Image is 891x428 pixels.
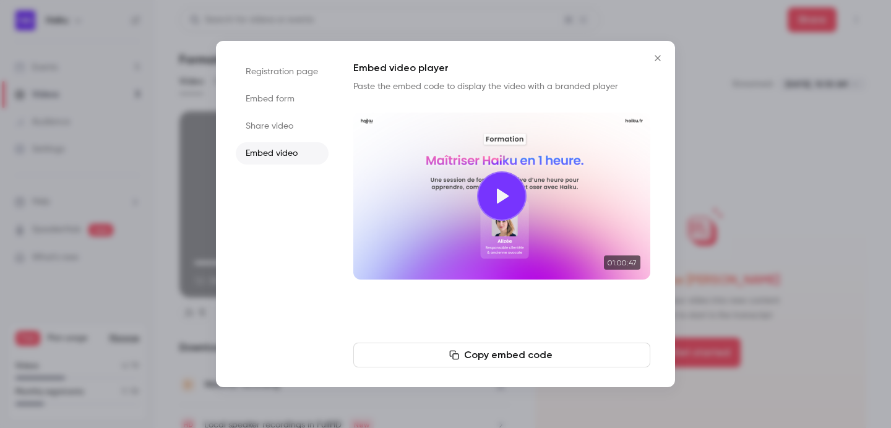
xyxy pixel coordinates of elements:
[353,61,650,75] h1: Embed video player
[604,255,640,270] time: 01:00:47
[353,80,650,93] p: Paste the embed code to display the video with a branded player
[645,46,670,71] button: Close
[353,343,650,367] button: Copy embed code
[236,61,329,83] li: Registration page
[236,115,329,137] li: Share video
[236,142,329,165] li: Embed video
[236,88,329,110] li: Embed form
[353,113,650,280] section: Cover
[477,171,527,221] button: Play video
